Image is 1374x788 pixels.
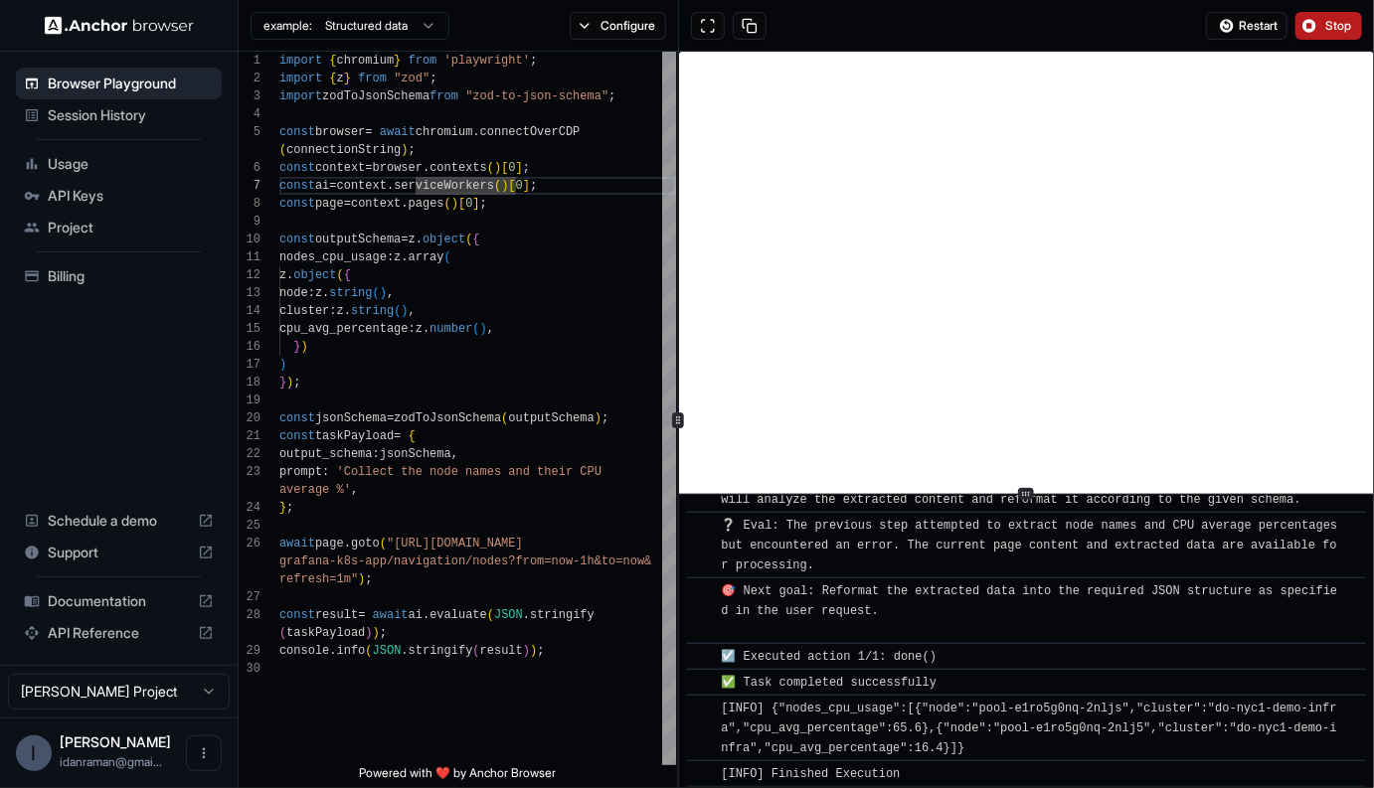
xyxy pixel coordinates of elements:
span: ; [608,89,615,103]
span: 0 [516,179,523,193]
span: : [308,286,315,300]
span: 'playwright' [444,54,530,68]
span: ; [537,644,544,658]
span: . [286,268,293,282]
span: Restart [1239,18,1278,34]
div: API Keys [16,180,222,212]
span: const [279,161,315,175]
div: Billing [16,260,222,292]
span: z [394,250,401,264]
span: node [279,286,308,300]
span: "zod" [394,72,429,85]
span: ( [394,304,401,318]
div: 7 [239,177,260,195]
span: Schedule a demo [48,511,190,531]
span: output_schema [279,447,373,461]
div: 20 [239,409,260,427]
span: import [279,72,322,85]
span: zodToJsonSchema [322,89,429,103]
span: ) [494,161,501,175]
span: API Reference [48,623,190,643]
div: 5 [239,123,260,141]
span: 0 [465,197,472,211]
span: Stop [1325,18,1353,34]
span: const [279,125,315,139]
span: [ [458,197,465,211]
span: { [472,233,479,246]
span: [INFO] {"nodes_cpu_usage":[{"node":"pool-e1ro5g0nq-2nljs","cluster":"do-nyc1-demo-infra","cpu_avg... [722,702,1337,755]
span: = [365,161,372,175]
div: 15 [239,320,260,338]
span: outputSchema [315,233,401,246]
span: } [344,72,351,85]
span: ) [401,304,408,318]
span: serviceWorkers [394,179,494,193]
span: ) [530,644,537,658]
button: Restart [1206,12,1288,40]
span: { [329,72,336,85]
span: jsonSchema [315,411,387,425]
span: 💡 Thinking: The task requires collecting node names and their CPU average percentages from the ta... [722,413,1337,507]
span: const [279,179,315,193]
span: = [387,411,394,425]
button: Open in full screen [691,12,725,40]
span: } [279,376,286,390]
span: = [394,429,401,443]
span: : [322,465,329,479]
span: console [279,644,329,658]
button: Configure [570,12,666,40]
span: ( [494,179,501,193]
div: 23 [239,463,260,481]
div: 17 [239,356,260,374]
div: Support [16,537,222,568]
span: ] [523,179,530,193]
span: ( [365,644,372,658]
span: . [401,197,408,211]
span: from [358,72,387,85]
span: goto [351,537,380,551]
span: = [401,233,408,246]
span: browser [373,161,423,175]
span: "[URL][DOMAIN_NAME] [387,537,523,551]
span: Billing [48,266,214,286]
span: . [423,608,429,622]
div: 12 [239,266,260,284]
span: ) [523,644,530,658]
span: string [329,286,372,300]
div: 22 [239,445,260,463]
div: Documentation [16,585,222,617]
div: 28 [239,606,260,624]
div: 13 [239,284,260,302]
span: { [409,429,416,443]
span: ; [365,572,372,586]
span: ; [380,626,387,640]
span: const [279,429,315,443]
span: ( [487,161,494,175]
div: 29 [239,642,260,660]
button: Stop [1295,12,1362,40]
span: ( [279,143,286,157]
span: = [358,608,365,622]
span: ( [337,268,344,282]
span: array [409,250,444,264]
span: [INFO] Finished Execution [722,767,901,781]
span: object [293,268,336,282]
span: Idan Raman [60,733,171,750]
div: 19 [239,392,260,409]
span: . [416,233,423,246]
span: ; [523,161,530,175]
div: API Reference [16,617,222,649]
span: JSON [494,608,523,622]
span: stringify [530,608,595,622]
span: grafana-k8s-app/navigation/nodes?from=now-1h&to=no [279,554,637,568]
span: ; [601,411,608,425]
div: 16 [239,338,260,356]
span: average %' [279,483,351,497]
span: page [315,197,344,211]
span: Support [48,543,190,562]
span: stringify [409,644,473,658]
span: ai [315,179,329,193]
span: cluster [279,304,329,318]
span: ❔ Eval: The previous step attempted to extract node names and CPU average percentages but encount... [722,519,1345,572]
span: } [394,54,401,68]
